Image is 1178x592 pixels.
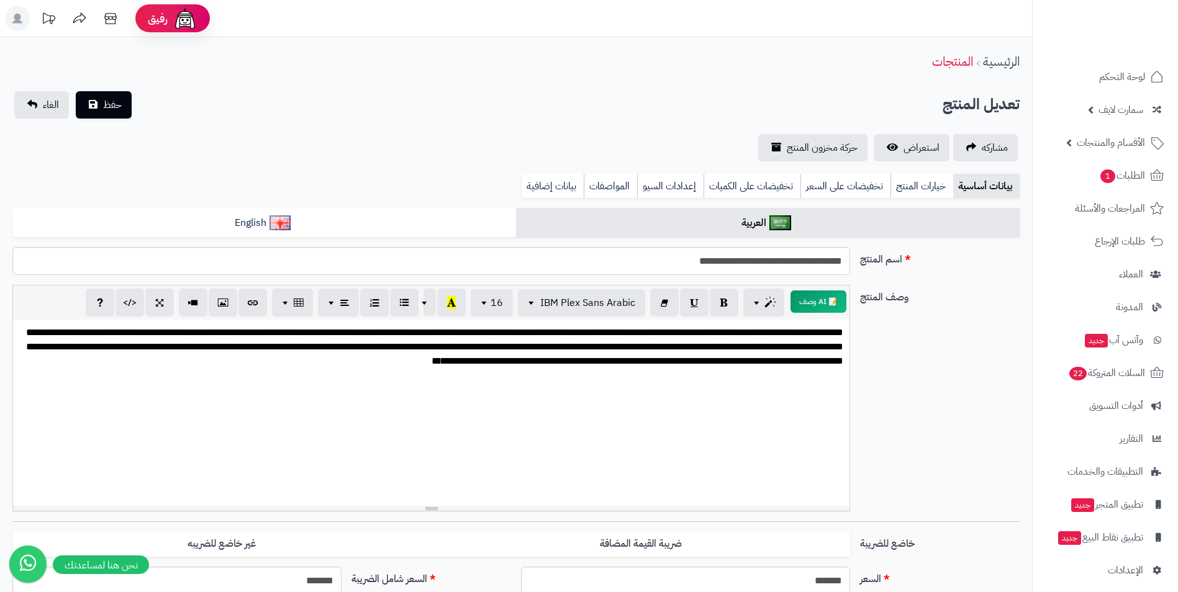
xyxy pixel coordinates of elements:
label: السعر شامل الضريبة [347,567,516,586]
span: السلات المتروكة [1068,364,1145,382]
a: السلات المتروكة22 [1040,358,1171,388]
label: خاضع للضريبة [855,531,1025,551]
button: 16 [471,289,513,316]
a: الطلبات1 [1040,161,1171,191]
a: تطبيق نقاط البيعجديد [1040,522,1171,552]
img: English [270,215,291,230]
span: جديد [1071,498,1094,512]
a: طلبات الإرجاع [1040,226,1171,256]
a: تخفيضات على الكميات [704,174,800,199]
a: English [12,208,516,238]
label: وصف المنتج [855,285,1025,305]
span: تطبيق نقاط البيع [1057,529,1143,546]
a: الغاء [14,91,69,119]
a: مشاركه [953,134,1018,161]
span: وآتس آب [1084,331,1143,349]
a: التقارير [1040,424,1171,454]
label: اسم المنتج [855,247,1025,267]
a: المواصفات [584,174,637,199]
a: بيانات إضافية [522,174,584,199]
span: المدونة [1116,298,1143,316]
span: 22 [1069,367,1087,380]
a: وآتس آبجديد [1040,325,1171,355]
span: رفيق [148,11,168,26]
span: استعراض [904,140,940,155]
button: 📝 AI وصف [791,290,846,313]
span: الطلبات [1099,167,1145,184]
a: استعراض [874,134,949,161]
span: التطبيقات والخدمات [1067,463,1143,480]
span: لوحة التحكم [1099,68,1145,86]
a: بيانات أساسية [953,174,1020,199]
span: الأقسام والمنتجات [1077,134,1145,151]
label: ضريبة القيمة المضافة [432,531,850,557]
a: حركة مخزون المنتج [758,134,868,161]
h2: تعديل المنتج [943,92,1020,117]
button: حفظ [76,91,132,119]
span: المراجعات والأسئلة [1075,200,1145,217]
a: تحديثات المنصة [33,6,64,34]
img: العربية [769,215,791,230]
a: العملاء [1040,259,1171,289]
a: إعدادات السيو [637,174,704,199]
span: جديد [1085,334,1108,348]
span: طلبات الإرجاع [1095,233,1145,250]
a: الرئيسية [983,52,1020,71]
a: العربية [516,208,1020,238]
span: حفظ [103,97,122,112]
a: الإعدادات [1040,555,1171,585]
img: ai-face.png [173,6,197,31]
span: الغاء [43,97,59,112]
span: العملاء [1119,266,1143,283]
button: IBM Plex Sans Arabic [518,289,645,316]
span: التقارير [1120,430,1143,447]
a: أدوات التسويق [1040,391,1171,421]
span: 1 [1100,169,1115,183]
a: لوحة التحكم [1040,62,1171,92]
span: أدوات التسويق [1089,397,1143,415]
span: IBM Plex Sans Arabic [540,295,635,310]
span: مشاركه [982,140,1008,155]
span: 16 [491,295,503,310]
span: حركة مخزون المنتج [787,140,858,155]
span: جديد [1058,531,1081,545]
a: التطبيقات والخدمات [1040,457,1171,487]
a: المدونة [1040,292,1171,322]
span: تطبيق المتجر [1070,496,1143,513]
span: الإعدادات [1108,562,1143,579]
label: السعر [855,567,1025,586]
a: خيارات المنتج [890,174,953,199]
a: المنتجات [932,52,973,71]
span: سمارت لايف [1099,101,1143,119]
a: تخفيضات على السعر [800,174,890,199]
label: غير خاضع للضريبه [12,531,431,557]
a: تطبيق المتجرجديد [1040,490,1171,519]
a: المراجعات والأسئلة [1040,194,1171,223]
